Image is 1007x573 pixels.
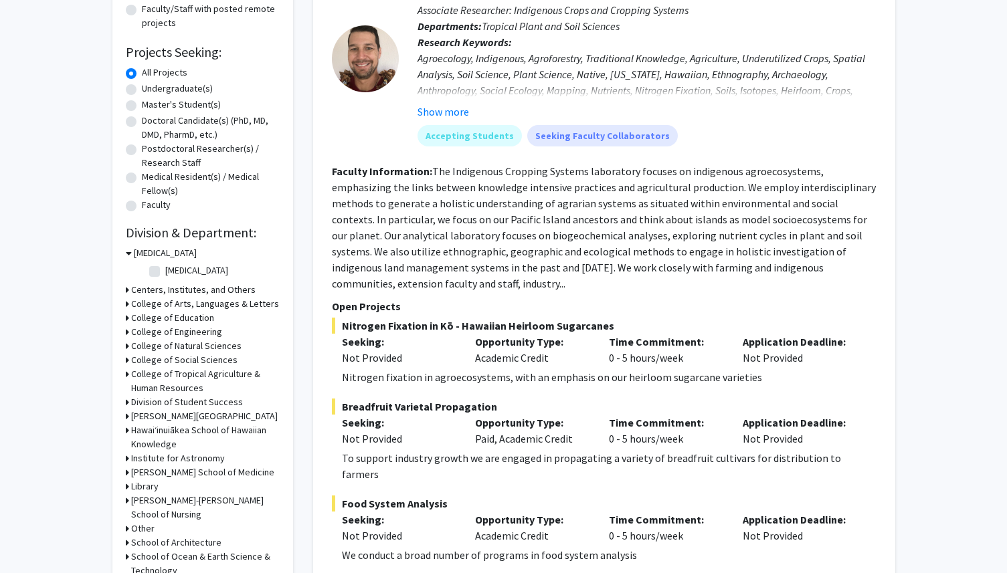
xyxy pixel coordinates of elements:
p: Nitrogen fixation in agroecosystems, with an emphasis on our heirloom sugarcane varieties [342,369,877,385]
span: Tropical Plant and Soil Sciences [482,19,620,33]
label: Faculty/Staff with posted remote projects [142,2,280,30]
p: Opportunity Type: [475,511,589,528]
p: Time Commitment: [609,415,723,431]
label: All Projects [142,66,187,80]
button: Show more [418,104,469,120]
label: Postdoctoral Researcher(s) / Research Staff [142,142,280,170]
p: Associate Researcher: Indigenous Crops and Cropping Systems [418,2,877,18]
div: 0 - 5 hours/week [599,511,733,544]
b: Faculty Information: [332,164,432,178]
label: [MEDICAL_DATA] [165,263,228,277]
iframe: Chat [10,513,57,563]
p: Application Deadline: [743,511,856,528]
div: 0 - 5 hours/week [599,334,733,366]
div: Agroecology, Indigenous, Agroforestry, Traditional Knowledge, Agriculture, Underutilized Crops, S... [418,50,877,114]
span: Food System Analysis [332,495,877,511]
h3: Centers, Institutes, and Others [131,283,256,297]
h3: College of Tropical Agriculture & Human Resources [131,367,280,395]
h3: Other [131,522,155,536]
label: Medical Resident(s) / Medical Fellow(s) [142,170,280,198]
div: Academic Credit [465,511,599,544]
div: Not Provided [733,334,866,366]
p: Seeking: [342,415,456,431]
span: Breadfruit Varietal Propagation [332,398,877,415]
h2: Division & Department: [126,225,280,241]
div: Not Provided [342,431,456,447]
div: Not Provided [342,350,456,366]
h3: College of Engineering [131,325,222,339]
h3: Library [131,479,159,493]
h3: [PERSON_NAME][GEOGRAPHIC_DATA] [131,409,278,423]
div: Academic Credit [465,334,599,366]
p: Application Deadline: [743,334,856,350]
div: Not Provided [733,511,866,544]
b: Research Keywords: [418,35,512,49]
p: Time Commitment: [609,511,723,528]
h2: Projects Seeking: [126,44,280,60]
span: Nitrogen Fixation in Kō - Hawaiian Heirloom Sugarcanes [332,318,877,334]
b: Departments: [418,19,482,33]
label: Faculty [142,198,171,212]
h3: Institute for Astronomy [131,451,225,465]
h3: Division of Student Success [131,395,243,409]
div: Not Provided [733,415,866,447]
p: To support industry growth we are engaged in propagating a variety of breadfruit cultivars for di... [342,450,877,482]
fg-read-more: The Indigenous Cropping Systems laboratory focuses on indigenous agroecosystems, emphasizing the ... [332,164,876,290]
mat-chip: Seeking Faculty Collaborators [527,125,678,146]
h3: [PERSON_NAME] School of Medicine [131,465,274,479]
p: Seeking: [342,511,456,528]
div: 0 - 5 hours/week [599,415,733,447]
p: We conduct a broad number of programs in food system analysis [342,547,877,563]
div: Paid, Academic Credit [465,415,599,447]
p: Opportunity Type: [475,334,589,350]
p: Open Projects [332,298,877,314]
p: Time Commitment: [609,334,723,350]
h3: College of Natural Sciences [131,339,242,353]
h3: [PERSON_NAME]-[PERSON_NAME] School of Nursing [131,493,280,522]
h3: College of Arts, Languages & Letters [131,297,279,311]
label: Undergraduate(s) [142,82,213,96]
h3: College of Social Sciences [131,353,238,367]
p: Application Deadline: [743,415,856,431]
h3: School of Architecture [131,536,221,550]
mat-chip: Accepting Students [418,125,522,146]
label: Doctoral Candidate(s) (PhD, MD, DMD, PharmD, etc.) [142,114,280,142]
p: Opportunity Type: [475,415,589,431]
h3: Hawaiʻinuiākea School of Hawaiian Knowledge [131,423,280,451]
div: Not Provided [342,528,456,544]
h3: [MEDICAL_DATA] [134,246,197,260]
p: Seeking: [342,334,456,350]
h3: College of Education [131,311,214,325]
label: Master's Student(s) [142,98,221,112]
